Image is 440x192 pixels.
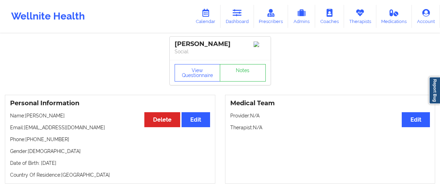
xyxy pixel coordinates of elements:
[376,5,412,28] a: Medications
[254,41,266,47] img: Image%2Fplaceholer-image.png
[10,148,210,155] p: Gender: [DEMOGRAPHIC_DATA]
[10,136,210,143] p: Phone: [PHONE_NUMBER]
[429,77,440,104] a: Report Bug
[230,112,430,119] p: Provider: N/A
[10,99,210,107] h3: Personal Information
[10,112,210,119] p: Name: [PERSON_NAME]
[230,99,430,107] h3: Medical Team
[254,5,288,28] a: Prescribers
[175,48,266,55] p: Social
[315,5,344,28] a: Coaches
[230,124,430,131] p: Therapist: N/A
[10,171,210,178] p: Country Of Residence: [GEOGRAPHIC_DATA]
[10,124,210,131] p: Email: [EMAIL_ADDRESS][DOMAIN_NAME]
[220,64,266,82] a: Notes
[221,5,254,28] a: Dashboard
[144,112,180,127] button: Delete
[412,5,440,28] a: Account
[288,5,315,28] a: Admins
[10,160,210,167] p: Date of Birth: [DATE]
[175,64,221,82] button: View Questionnaire
[175,40,266,48] div: [PERSON_NAME]
[344,5,376,28] a: Therapists
[191,5,221,28] a: Calendar
[182,112,210,127] button: Edit
[402,112,430,127] button: Edit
